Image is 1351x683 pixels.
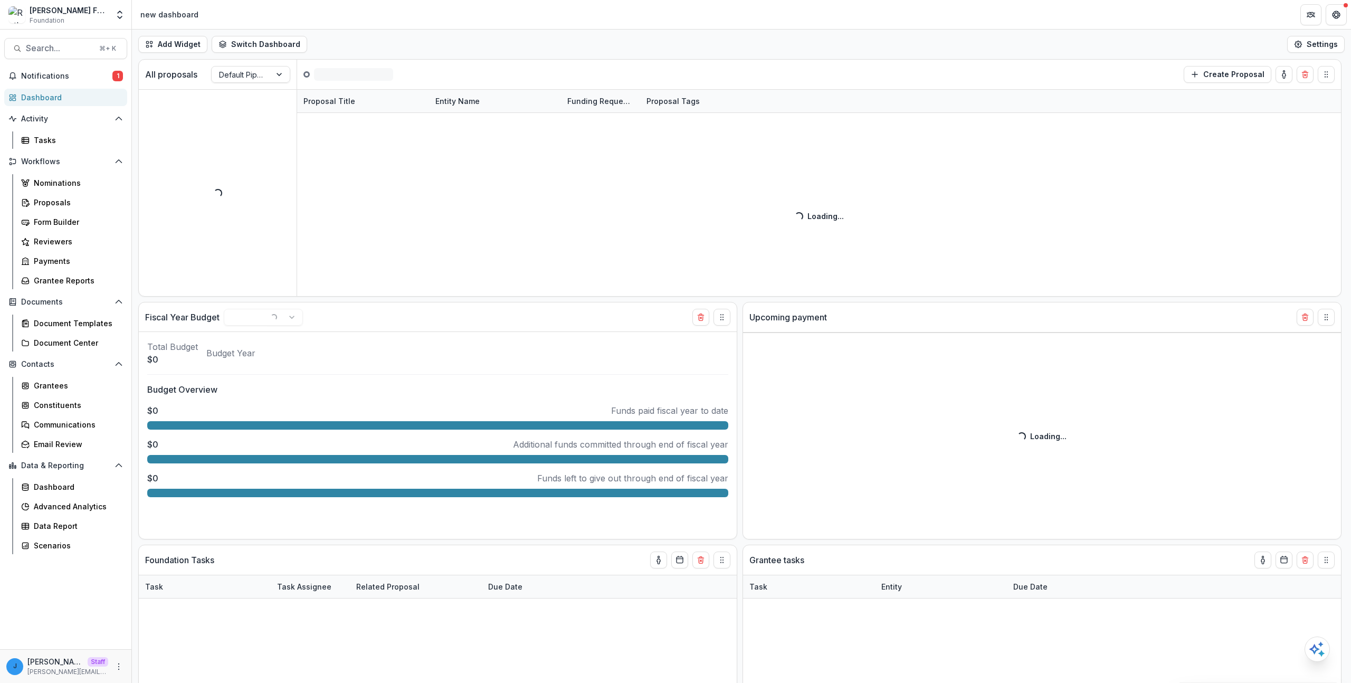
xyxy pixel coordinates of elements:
[34,501,119,512] div: Advanced Analytics
[17,174,127,192] a: Nominations
[34,135,119,146] div: Tasks
[34,481,119,492] div: Dashboard
[34,275,119,286] div: Grantee Reports
[147,472,158,485] p: $0
[1318,309,1335,326] button: Drag
[21,157,110,166] span: Workflows
[34,255,119,267] div: Payments
[4,293,127,310] button: Open Documents
[17,131,127,149] a: Tasks
[513,438,728,451] p: Additional funds committed through end of fiscal year
[17,498,127,515] a: Advanced Analytics
[17,194,127,211] a: Proposals
[27,656,83,667] p: [PERSON_NAME][EMAIL_ADDRESS][DOMAIN_NAME]
[145,554,214,566] p: Foundation Tasks
[34,419,119,430] div: Communications
[650,552,667,568] button: toggle-assigned-to-me
[21,92,119,103] div: Dashboard
[17,213,127,231] a: Form Builder
[749,554,804,566] p: Grantee tasks
[537,472,728,485] p: Funds left to give out through end of fiscal year
[136,7,203,22] nav: breadcrumb
[17,315,127,332] a: Document Templates
[34,318,119,329] div: Document Templates
[4,89,127,106] a: Dashboard
[21,461,110,470] span: Data & Reporting
[88,657,108,667] p: Staff
[1254,552,1271,568] button: toggle-assigned-to-me
[147,383,728,396] p: Budget Overview
[138,36,207,53] button: Add Widget
[611,404,728,417] p: Funds paid fiscal year to date
[27,667,108,677] p: [PERSON_NAME][EMAIL_ADDRESS][DOMAIN_NAME]
[1305,637,1330,662] button: Open AI Assistant
[13,663,17,670] div: jonah@trytemelio.com
[34,400,119,411] div: Constituents
[212,36,307,53] button: Switch Dashboard
[145,311,220,324] p: Fiscal Year Budget
[4,356,127,373] button: Open Contacts
[4,68,127,84] button: Notifications1
[1276,66,1292,83] button: toggle-assigned-to-me
[145,68,197,81] p: All proposals
[34,540,119,551] div: Scenarios
[1326,4,1347,25] button: Get Help
[4,153,127,170] button: Open Workflows
[112,660,125,673] button: More
[34,197,119,208] div: Proposals
[147,438,158,451] p: $0
[26,43,93,53] span: Search...
[692,309,709,326] button: Delete card
[17,334,127,352] a: Document Center
[17,537,127,554] a: Scenarios
[34,380,119,391] div: Grantees
[4,110,127,127] button: Open Activity
[112,71,123,81] span: 1
[34,520,119,532] div: Data Report
[713,552,730,568] button: Drag
[1318,66,1335,83] button: Drag
[1297,66,1314,83] button: Delete card
[4,457,127,474] button: Open Data & Reporting
[17,233,127,250] a: Reviewers
[17,416,127,433] a: Communications
[112,4,127,25] button: Open entity switcher
[34,337,119,348] div: Document Center
[34,177,119,188] div: Nominations
[21,72,112,81] span: Notifications
[147,404,158,417] p: $0
[97,43,118,54] div: ⌘ + K
[21,360,110,369] span: Contacts
[1184,66,1271,83] button: Create Proposal
[713,309,730,326] button: Drag
[1276,552,1292,568] button: Calendar
[17,252,127,270] a: Payments
[17,377,127,394] a: Grantees
[34,236,119,247] div: Reviewers
[692,552,709,568] button: Delete card
[1300,4,1321,25] button: Partners
[34,439,119,450] div: Email Review
[140,9,198,20] div: new dashboard
[21,298,110,307] span: Documents
[17,272,127,289] a: Grantee Reports
[1318,552,1335,568] button: Drag
[147,340,198,353] p: Total Budget
[17,435,127,453] a: Email Review
[1297,309,1314,326] button: Delete card
[671,552,688,568] button: Calendar
[21,115,110,124] span: Activity
[17,478,127,496] a: Dashboard
[30,16,64,25] span: Foundation
[17,396,127,414] a: Constituents
[1297,552,1314,568] button: Delete card
[34,216,119,227] div: Form Builder
[1287,36,1345,53] button: Settings
[749,311,827,324] p: Upcoming payment
[4,38,127,59] button: Search...
[8,6,25,23] img: Ruthwick Foundation
[206,347,255,359] p: Budget Year
[147,353,198,366] p: $0
[30,5,108,16] div: [PERSON_NAME] Foundation
[17,517,127,535] a: Data Report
